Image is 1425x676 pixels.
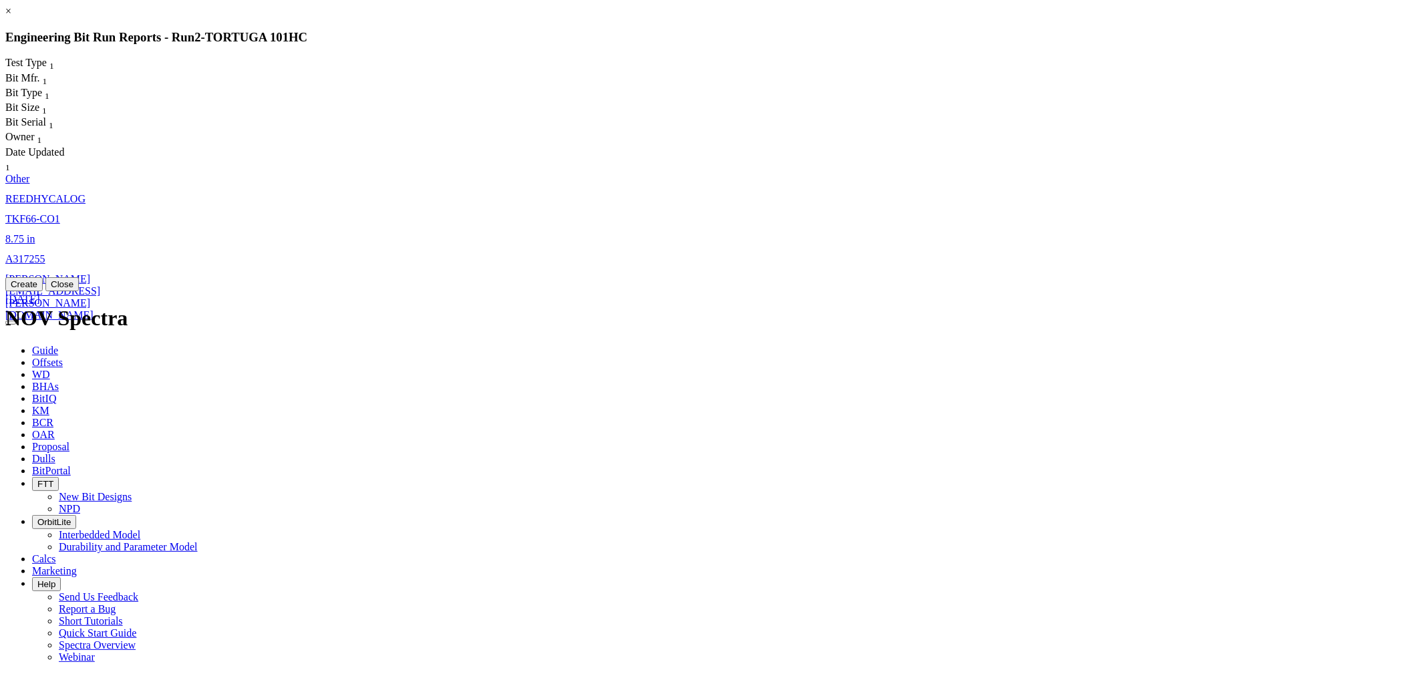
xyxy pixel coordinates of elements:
sub: 1 [43,76,47,86]
span: 8.75 [5,233,24,244]
sub: 1 [42,106,47,116]
span: OrbitLite [37,517,71,527]
h1: NOV Spectra [5,306,1420,331]
sub: 1 [5,162,10,172]
span: in [27,233,35,244]
button: Close [45,277,79,291]
a: Quick Start Guide [59,627,136,639]
span: Sort None [42,102,47,113]
span: KM [32,405,49,416]
a: REEDHYCALOG [5,193,86,204]
span: BitPortal [32,465,71,476]
span: 2 [194,30,200,44]
span: Sort None [49,116,53,128]
a: TKF66-CO1 [5,213,60,224]
span: Marketing [32,565,77,576]
div: Bit Size Sort None [5,102,72,116]
span: Dulls [32,453,55,464]
div: Sort None [5,102,72,116]
span: BCR [32,417,53,428]
div: Sort None [5,72,71,87]
a: New Bit Designs [59,491,132,502]
div: Sort None [5,116,79,131]
span: BHAs [32,381,59,392]
span: Bit Mfr. [5,72,40,83]
span: Test Type [5,57,47,68]
a: × [5,5,11,17]
span: Help [37,579,55,589]
a: Durability and Parameter Model [59,541,198,552]
span: Proposal [32,441,69,452]
a: A317255 [5,253,45,265]
div: Sort None [5,146,71,173]
div: Sort None [5,131,71,146]
sub: 1 [37,136,42,146]
sub: 1 [49,61,54,71]
span: OAR [32,429,55,440]
a: Spectra Overview [59,639,136,651]
span: BitIQ [32,393,56,404]
a: Short Tutorials [59,615,123,627]
span: Guide [32,345,58,356]
a: Webinar [59,651,95,663]
div: Sort None [5,57,79,71]
span: TORTUGA 101HC [205,30,307,44]
h3: Engineering Bit Run Reports - Run - [5,30,1420,45]
span: Date Updated [5,146,64,158]
span: Owner [5,131,35,142]
span: Offsets [32,357,63,368]
div: Sort None [5,87,72,102]
a: Interbedded Model [59,529,140,540]
div: Owner Sort None [5,131,71,146]
span: Bit Size [5,102,39,113]
div: Bit Mfr. Sort None [5,72,71,87]
span: Sort None [45,87,49,98]
span: Sort None [43,72,47,83]
span: Sort None [37,131,42,142]
div: Bit Type Sort None [5,87,72,102]
span: Bit Serial [5,116,46,128]
a: Report a Bug [59,603,116,615]
a: [PERSON_NAME][EMAIL_ADDRESS][PERSON_NAME][DOMAIN_NAME] [5,273,100,321]
span: FTT [37,479,53,489]
div: Test Type Sort None [5,57,79,71]
button: Create [5,277,43,291]
a: Other [5,173,29,184]
div: Bit Serial Sort None [5,116,79,131]
span: Sort None [5,158,10,170]
span: Bit Type [5,87,42,98]
div: Date Updated Sort None [5,146,71,173]
span: Calcs [32,553,56,564]
span: Sort None [49,57,54,68]
sub: 1 [49,120,53,130]
a: [DATE] [5,293,40,305]
a: NPD [59,503,80,514]
span: WD [32,369,50,380]
a: 8.75 in [5,233,35,244]
sub: 1 [45,91,49,101]
a: Send Us Feedback [59,591,138,603]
